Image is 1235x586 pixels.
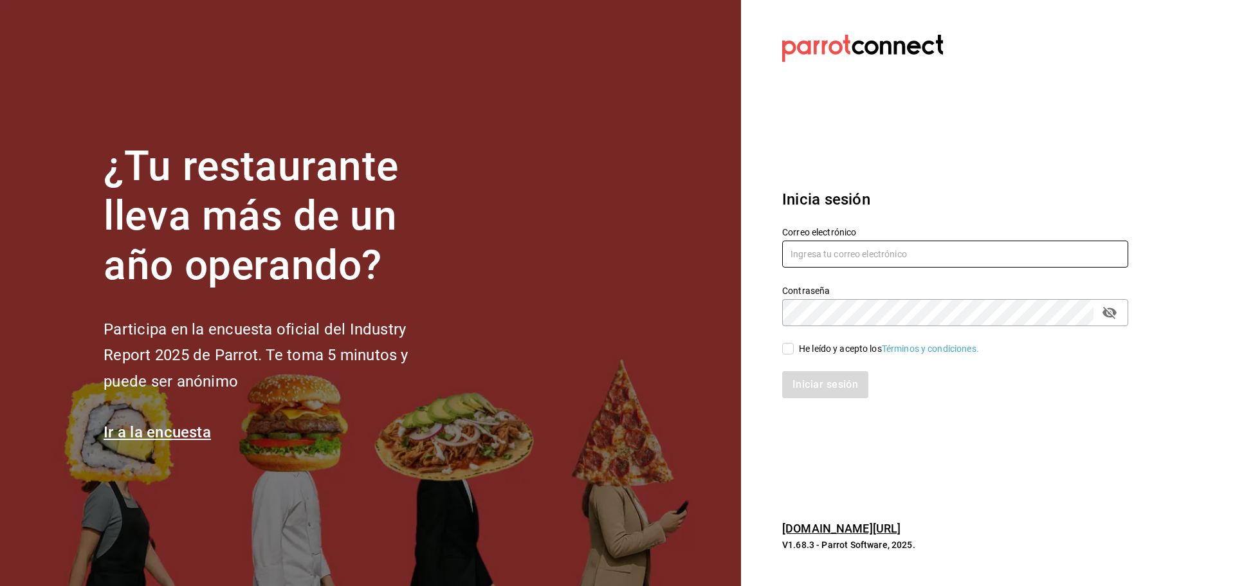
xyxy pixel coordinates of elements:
h1: ¿Tu restaurante lleva más de un año operando? [104,142,451,290]
h2: Participa en la encuesta oficial del Industry Report 2025 de Parrot. Te toma 5 minutos y puede se... [104,316,451,395]
label: Contraseña [782,286,1128,295]
input: Ingresa tu correo electrónico [782,241,1128,268]
a: Términos y condiciones. [882,343,979,354]
a: [DOMAIN_NAME][URL] [782,522,901,535]
h3: Inicia sesión [782,188,1128,211]
p: V1.68.3 - Parrot Software, 2025. [782,538,1128,551]
div: He leído y acepto los [799,342,979,356]
a: Ir a la encuesta [104,423,211,441]
button: passwordField [1099,302,1121,324]
label: Correo electrónico [782,228,1128,237]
